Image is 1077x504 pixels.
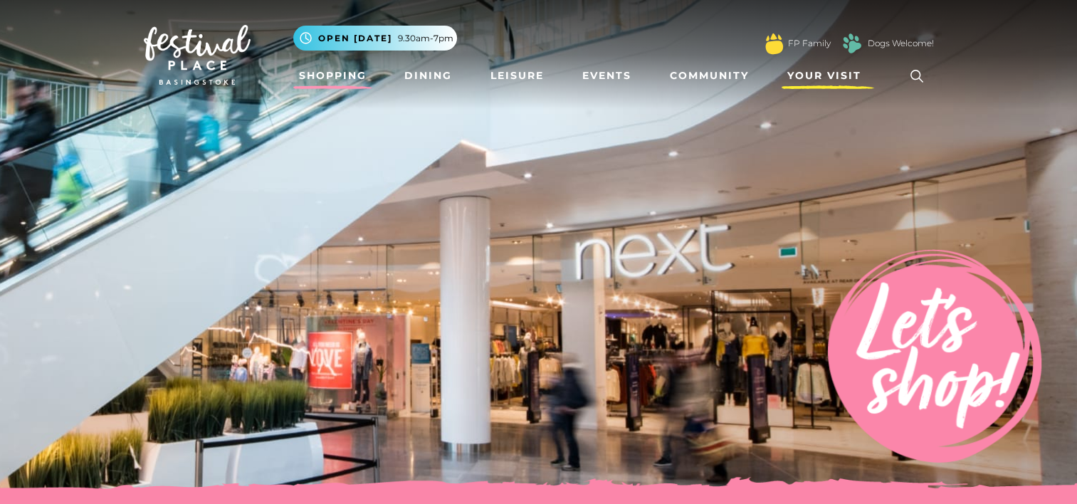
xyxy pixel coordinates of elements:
a: Shopping [293,63,372,89]
a: Leisure [485,63,550,89]
img: Festival Place Logo [144,25,251,85]
span: Open [DATE] [318,32,392,45]
a: Your Visit [782,63,874,89]
a: Events [577,63,637,89]
button: Open [DATE] 9.30am-7pm [293,26,457,51]
a: FP Family [788,37,831,50]
a: Community [664,63,755,89]
span: 9.30am-7pm [398,32,453,45]
span: Your Visit [787,68,861,83]
a: Dining [399,63,458,89]
a: Dogs Welcome! [868,37,934,50]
